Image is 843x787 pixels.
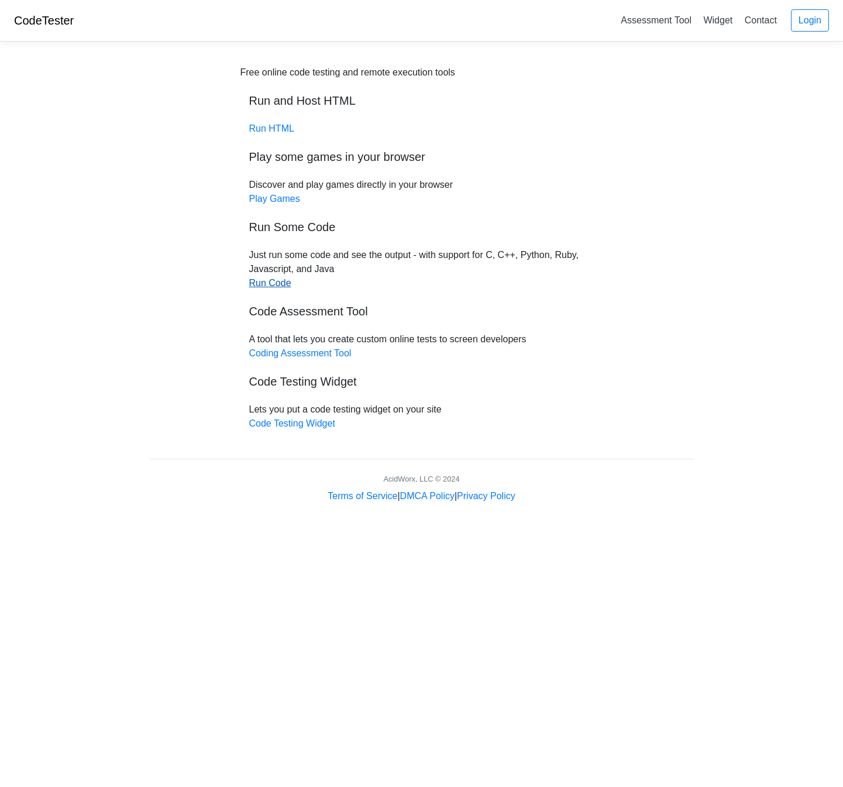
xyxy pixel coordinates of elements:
[249,194,300,204] a: Play Games
[249,374,594,389] h5: Code Testing Widget
[791,9,829,32] a: Login
[383,473,459,484] div: AcidWorx, LLC © 2024
[14,14,74,27] a: CodeTester
[328,489,515,503] div: | |
[249,304,594,318] h5: Code Assessment Tool
[249,220,594,234] h5: Run Some Code
[249,418,335,428] a: Code Testing Widget
[400,491,455,501] a: DMCA Policy
[249,123,294,133] a: Run HTML
[249,278,291,288] a: Run Code
[616,11,696,30] a: Assessment Tool
[328,491,397,501] a: Terms of Service
[240,66,455,80] div: Free online code testing and remote execution tools
[740,11,782,30] a: Contact
[240,66,603,431] div: Discover and play games directly in your browser Just run some code and see the output - with sup...
[249,150,594,164] h5: Play some games in your browser
[699,11,737,30] a: Widget
[457,491,515,501] a: Privacy Policy
[249,94,594,108] h5: Run and Host HTML
[249,348,352,358] a: Coding Assessment Tool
